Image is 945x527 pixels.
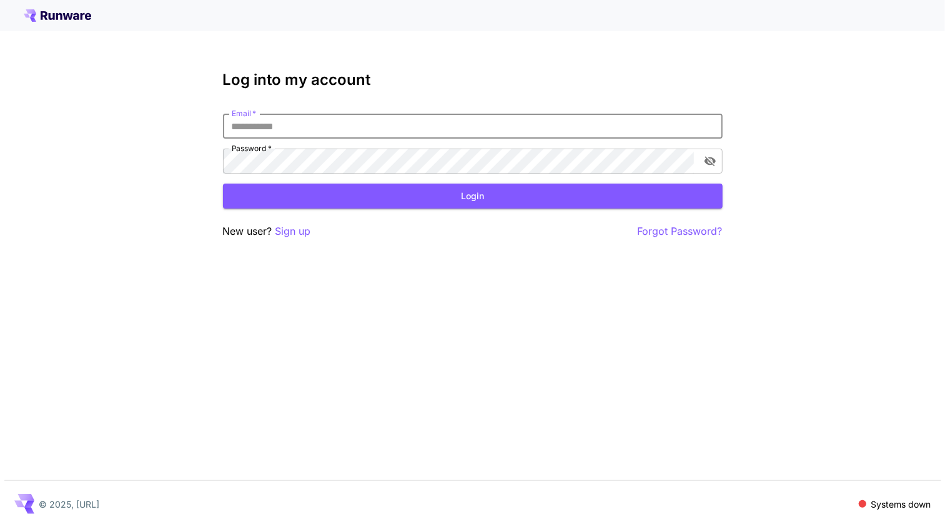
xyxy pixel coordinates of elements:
[223,224,311,239] p: New user?
[871,498,931,511] p: Systems down
[223,184,723,209] button: Login
[39,498,100,511] p: © 2025, [URL]
[223,71,723,89] h3: Log into my account
[275,224,311,239] button: Sign up
[638,224,723,239] button: Forgot Password?
[232,143,272,154] label: Password
[699,150,721,172] button: toggle password visibility
[232,108,256,119] label: Email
